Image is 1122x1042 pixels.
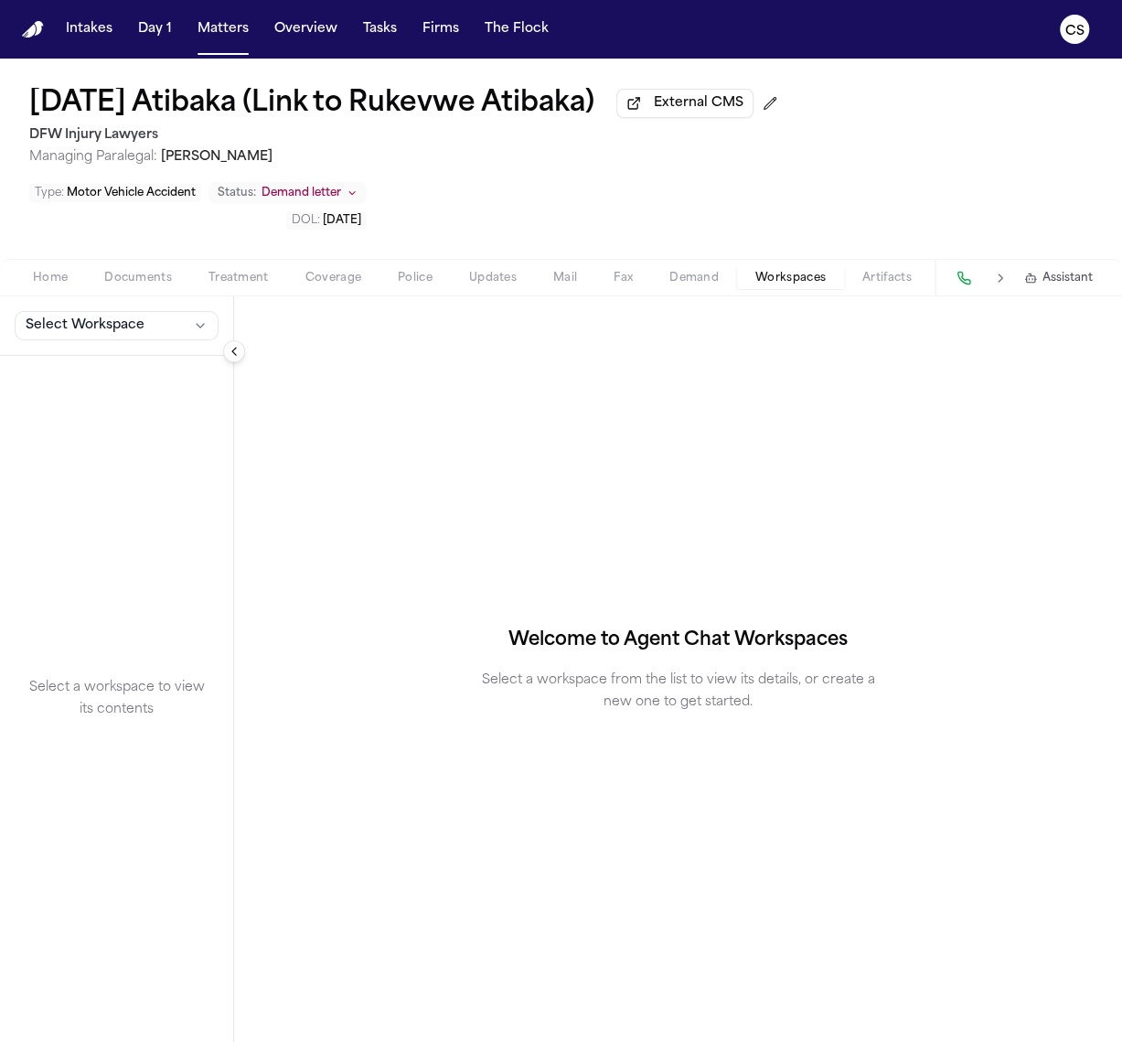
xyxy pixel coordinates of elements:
span: Coverage [305,271,361,285]
span: DOL : [292,215,320,226]
button: Overview [267,13,345,46]
span: Managing Paralegal: [29,150,157,164]
button: Edit matter name [29,88,594,121]
h2: Welcome to Agent Chat Workspaces [508,626,848,655]
button: Edit Type: Motor Vehicle Accident [29,184,201,202]
button: Assistant [1024,271,1093,285]
span: Mail [553,271,577,285]
span: External CMS [654,94,743,113]
button: Matters [190,13,256,46]
button: Day 1 [131,13,179,46]
p: Select a workspace to view its contents [22,677,211,721]
span: Updates [469,271,517,285]
h1: [DATE] Atibaka (Link to Rukevwe Atibaka) [29,88,594,121]
span: [DATE] [323,215,361,226]
span: Motor Vehicle Accident [67,188,196,199]
button: Select Workspace [15,311,219,340]
button: Change status from Demand letter [208,182,367,204]
button: Intakes [59,13,120,46]
span: Workspaces [755,271,826,285]
span: Treatment [208,271,269,285]
span: Demand letter [262,186,341,200]
span: Status: [218,186,256,200]
a: Home [22,21,44,38]
h2: DFW Injury Lawyers [29,124,785,146]
span: Assistant [1042,271,1093,285]
span: Artifacts [862,271,912,285]
button: Collapse sidebar [223,340,245,362]
span: Type : [35,188,64,199]
button: Make a Call [951,265,977,291]
span: Home [33,271,68,285]
button: Tasks [356,13,404,46]
span: Demand [669,271,719,285]
span: Documents [104,271,172,285]
span: [PERSON_NAME] [161,150,272,164]
button: Firms [415,13,466,46]
button: External CMS [616,89,753,118]
span: Fax [614,271,633,285]
span: Police [398,271,433,285]
button: Edit DOL: 2025-06-08 [286,211,367,230]
img: Finch Logo [22,21,44,38]
p: Select a workspace from the list to view its details, or create a new one to get started. [474,670,883,714]
button: The Flock [477,13,556,46]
